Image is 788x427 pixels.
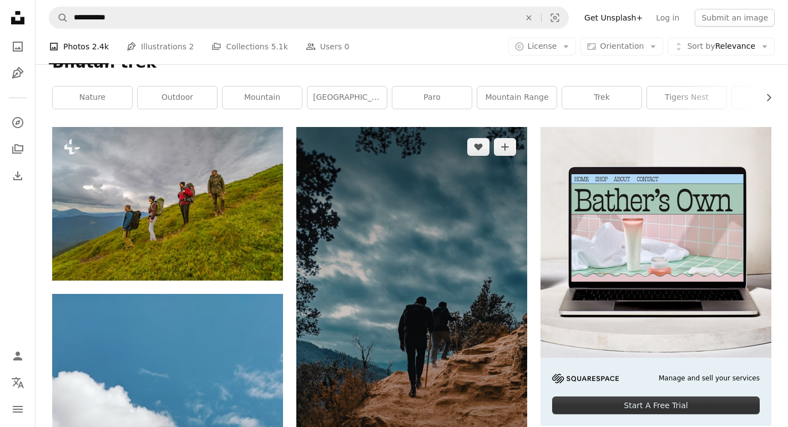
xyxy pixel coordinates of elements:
[659,374,760,383] span: Manage and sell your services
[49,7,569,29] form: Find visuals sitewide
[528,42,557,50] span: License
[271,40,287,53] span: 5.1k
[7,372,29,394] button: Language
[7,111,29,134] a: Explore
[49,7,68,28] button: Search Unsplash
[552,374,619,383] img: file-1705255347840-230a6ab5bca9image
[467,138,489,156] button: Like
[7,7,29,31] a: Home — Unsplash
[306,29,350,64] a: Users 0
[307,87,387,109] a: [GEOGRAPHIC_DATA]
[7,398,29,420] button: Menu
[578,9,649,27] a: Get Unsplash+
[494,138,516,156] button: Add to Collection
[211,29,287,64] a: Collections 5.1k
[668,38,775,55] button: Sort byRelevance
[647,87,726,109] a: tigers nest
[223,87,302,109] a: mountain
[759,87,771,109] button: scroll list to the right
[477,87,557,109] a: mountain range
[508,38,577,55] button: License
[189,40,194,53] span: 2
[7,35,29,58] a: Photos
[296,327,527,337] a: two men hiking on rocky field during day
[541,127,771,358] img: file-1707883121023-8e3502977149image
[687,41,755,52] span: Relevance
[7,165,29,187] a: Download History
[649,9,686,27] a: Log in
[7,345,29,367] a: Log in / Sign up
[138,87,217,109] a: outdoor
[695,9,775,27] button: Submit an image
[7,62,29,84] a: Illustrations
[127,29,194,64] a: Illustrations 2
[552,396,760,414] div: Start A Free Trial
[52,199,283,209] a: The four people with backpacks standing on the green mountain
[345,40,350,53] span: 0
[53,87,132,109] a: nature
[687,42,715,50] span: Sort by
[517,7,541,28] button: Clear
[600,42,644,50] span: Orientation
[580,38,663,55] button: Orientation
[542,7,568,28] button: Visual search
[7,138,29,160] a: Collections
[392,87,472,109] a: paro
[541,127,771,426] a: Manage and sell your servicesStart A Free Trial
[562,87,641,109] a: trek
[52,127,283,281] img: The four people with backpacks standing on the green mountain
